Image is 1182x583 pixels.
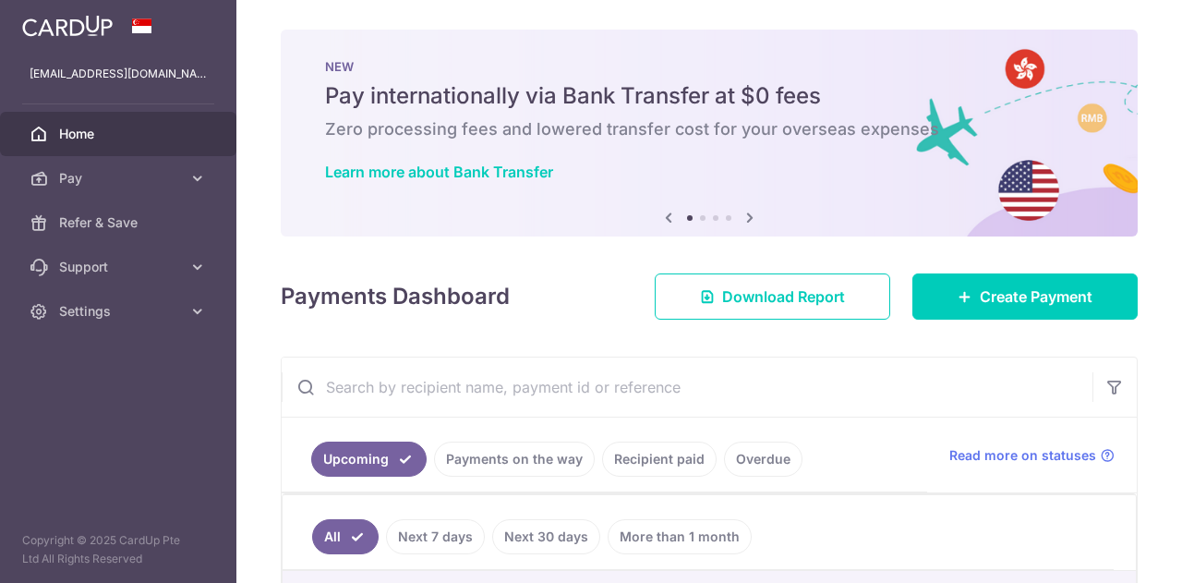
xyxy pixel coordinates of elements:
[30,65,207,83] p: [EMAIL_ADDRESS][DOMAIN_NAME]
[325,59,1093,74] p: NEW
[386,519,485,554] a: Next 7 days
[492,519,600,554] a: Next 30 days
[724,442,802,477] a: Overdue
[655,273,890,320] a: Download Report
[312,519,379,554] a: All
[281,30,1138,237] img: Bank transfer banner
[325,118,1093,140] h6: Zero processing fees and lowered transfer cost for your overseas expenses
[325,81,1093,111] h5: Pay internationally via Bank Transfer at $0 fees
[912,273,1138,320] a: Create Payment
[949,446,1096,465] span: Read more on statuses
[608,519,752,554] a: More than 1 month
[980,285,1092,308] span: Create Payment
[949,446,1115,465] a: Read more on statuses
[59,213,181,232] span: Refer & Save
[722,285,845,308] span: Download Report
[311,442,427,477] a: Upcoming
[281,280,510,313] h4: Payments Dashboard
[59,302,181,321] span: Settings
[325,163,553,181] a: Learn more about Bank Transfer
[22,15,113,37] img: CardUp
[59,125,181,143] span: Home
[59,258,181,276] span: Support
[602,442,717,477] a: Recipient paid
[282,358,1092,417] input: Search by recipient name, payment id or reference
[59,169,181,188] span: Pay
[434,442,595,477] a: Payments on the way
